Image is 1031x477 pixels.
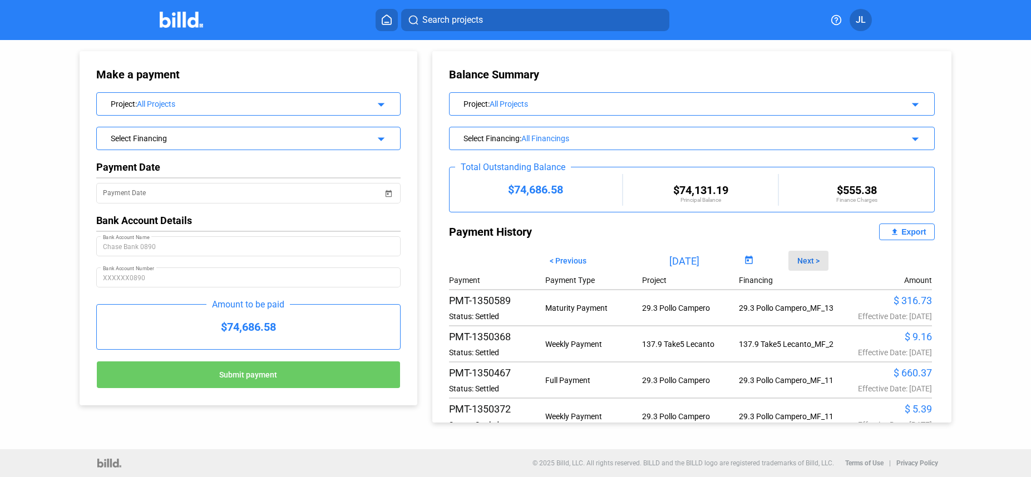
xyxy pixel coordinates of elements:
button: JL [850,9,872,31]
div: Amount to be paid [206,299,290,310]
div: Weekly Payment [545,340,642,349]
div: Effective Date: [DATE] [836,384,933,393]
div: Status: Settled [449,384,546,393]
b: Terms of Use [845,459,884,467]
button: Open calendar [383,181,394,192]
div: $ 660.37 [836,367,933,379]
div: Principal Balance [623,197,778,203]
div: Effective Date: [DATE] [836,312,933,321]
div: 137.9 Take5 Lecanto [642,340,739,349]
mat-icon: arrow_drop_down [907,96,920,110]
div: Status: Settled [449,348,546,357]
div: PMT-1350368 [449,331,546,342]
div: 29.3 Pollo Campero_MF_11 [739,412,836,421]
button: Open calendar [742,254,757,269]
div: Project [111,97,359,108]
div: 137.9 Take5 Lecanto_MF_2 [739,340,836,349]
span: Submit payment [219,371,277,380]
span: Next > [797,256,820,265]
div: Bank Account Details [96,215,401,226]
mat-icon: file_upload [888,225,901,238]
mat-icon: arrow_drop_down [373,96,386,110]
div: PMT-1350372 [449,403,546,415]
div: $ 316.73 [836,295,933,306]
div: Finance Charges [779,197,934,203]
span: : [520,134,521,143]
div: All Projects [490,100,875,108]
span: < Previous [550,256,586,265]
mat-icon: arrow_drop_down [373,131,386,144]
span: JL [856,13,866,27]
div: Payment Type [545,276,642,285]
div: 29.3 Pollo Campero [642,304,739,312]
button: Submit payment [96,361,401,389]
div: Select Financing [111,132,359,143]
div: 29.3 Pollo Campero [642,412,739,421]
div: Payment Date [96,161,401,173]
div: Status: Settled [449,312,546,321]
div: PMT-1350589 [449,295,546,306]
div: 29.3 Pollo Campero [642,376,739,385]
div: 29.3 Pollo Campero_MF_11 [739,376,836,385]
div: $ 5.39 [836,403,933,415]
div: Weekly Payment [545,412,642,421]
img: Billd Company Logo [160,12,204,28]
span: Search projects [422,13,483,27]
button: Search projects [401,9,669,31]
div: Amount [904,276,932,285]
div: Effective Date: [DATE] [836,348,933,357]
div: Maturity Payment [545,304,642,312]
div: Project [463,97,875,108]
div: $555.38 [779,183,934,197]
p: © 2025 Billd, LLC. All rights reserved. BILLD and the BILLD logo are registered trademarks of Bil... [532,459,834,467]
div: Select Financing [463,132,875,143]
div: Financing [739,276,836,285]
p: | [889,459,891,467]
div: Project [642,276,739,285]
div: Export [901,227,926,236]
div: Payment History [449,223,692,240]
div: Status: Settled [449,420,546,429]
mat-icon: arrow_drop_down [907,131,920,144]
div: $74,686.58 [97,305,400,349]
div: All Financings [521,134,875,143]
div: Balance Summary [449,68,935,81]
div: 29.3 Pollo Campero_MF_13 [739,304,836,312]
span: : [135,100,137,108]
button: < Previous [541,251,595,270]
div: PMT-1350467 [449,367,546,379]
div: $74,686.58 [450,183,622,196]
div: $74,131.19 [623,183,778,197]
button: Next > [789,251,828,270]
div: $ 9.16 [836,331,933,342]
img: logo [97,459,121,468]
span: : [488,100,490,108]
b: Privacy Policy [896,459,938,467]
div: Full Payment [545,376,642,385]
div: All Projects [137,100,359,108]
div: Effective Date: [DATE] [836,420,933,429]
button: Export [879,223,935,240]
div: Total Outstanding Balance [455,162,571,172]
div: Make a payment [96,68,279,81]
div: Payment [449,276,546,285]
